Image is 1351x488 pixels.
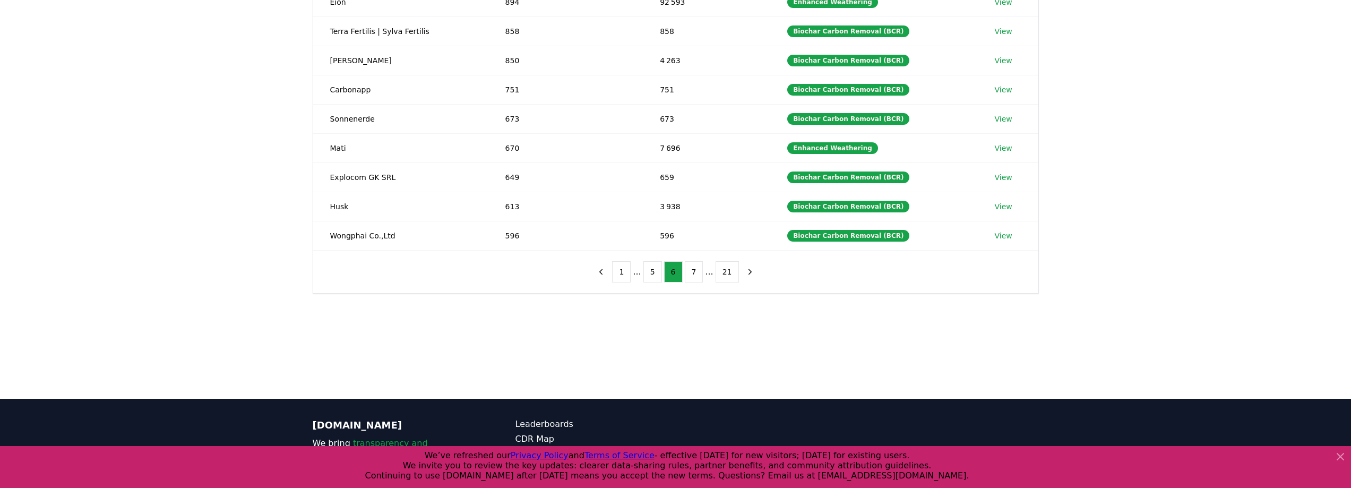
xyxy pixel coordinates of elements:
[643,162,770,192] td: 659
[592,261,610,282] button: previous page
[515,418,676,431] a: Leaderboards
[643,75,770,104] td: 751
[995,172,1012,183] a: View
[787,230,909,242] div: Biochar Carbon Removal (BCR)
[643,104,770,133] td: 673
[313,192,488,221] td: Husk
[787,113,909,125] div: Biochar Carbon Removal (BCR)
[787,172,909,183] div: Biochar Carbon Removal (BCR)
[488,75,643,104] td: 751
[643,133,770,162] td: 7 696
[643,16,770,46] td: 858
[313,162,488,192] td: Explocom GK SRL
[488,162,643,192] td: 649
[313,46,488,75] td: [PERSON_NAME]
[313,104,488,133] td: Sonnenerde
[313,75,488,104] td: Carbonapp
[643,192,770,221] td: 3 938
[995,201,1012,212] a: View
[488,16,643,46] td: 858
[313,133,488,162] td: Mati
[995,26,1012,37] a: View
[643,46,770,75] td: 4 263
[787,201,909,212] div: Biochar Carbon Removal (BCR)
[705,266,713,278] li: ...
[515,433,676,446] a: CDR Map
[612,261,631,282] button: 1
[787,142,878,154] div: Enhanced Weathering
[995,114,1012,124] a: View
[488,104,643,133] td: 673
[313,418,473,433] p: [DOMAIN_NAME]
[995,84,1012,95] a: View
[787,25,909,37] div: Biochar Carbon Removal (BCR)
[313,221,488,250] td: Wongphai Co.,Ltd
[995,55,1012,66] a: View
[643,261,662,282] button: 5
[488,46,643,75] td: 850
[685,261,703,282] button: 7
[995,143,1012,153] a: View
[664,261,683,282] button: 6
[995,230,1012,241] a: View
[313,16,488,46] td: Terra Fertilis | Sylva Fertilis
[488,133,643,162] td: 670
[633,266,641,278] li: ...
[716,261,739,282] button: 21
[488,192,643,221] td: 613
[313,438,428,461] span: transparency and accountability
[313,437,473,475] p: We bring to the durable carbon removal market
[643,221,770,250] td: 596
[488,221,643,250] td: 596
[787,84,909,96] div: Biochar Carbon Removal (BCR)
[741,261,759,282] button: next page
[787,55,909,66] div: Biochar Carbon Removal (BCR)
